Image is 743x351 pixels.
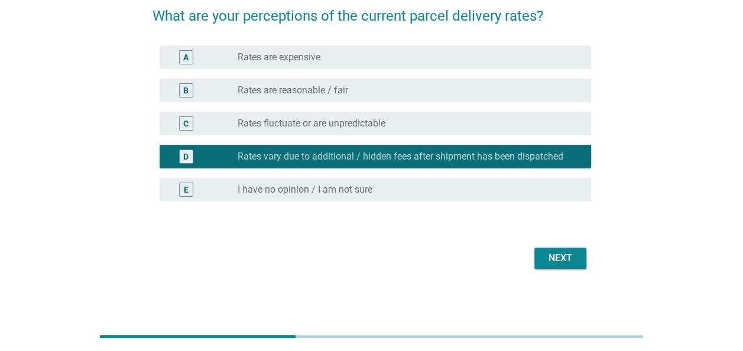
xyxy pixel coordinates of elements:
label: Rates are reasonable / fair [238,84,348,96]
div: C [183,117,189,129]
label: I have no opinion / I am not sure [238,184,372,196]
label: Rates are expensive [238,51,320,63]
div: A [183,51,189,63]
div: B [183,84,189,96]
div: D [183,150,189,162]
div: E [184,183,189,196]
button: Next [534,248,586,269]
label: Rates vary due to additional / hidden fees after shipment has been dispatched [238,151,563,162]
label: Rates fluctuate or are unpredictable [238,118,385,129]
div: Next [544,251,577,265]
